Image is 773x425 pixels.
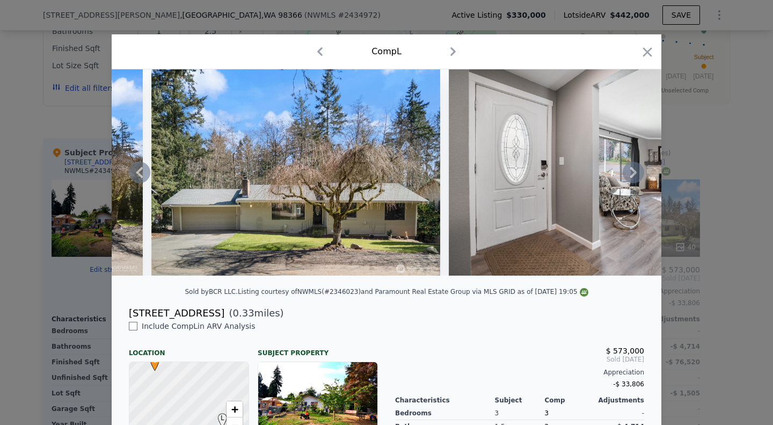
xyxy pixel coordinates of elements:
[233,307,254,319] span: 0.33
[148,356,154,363] div: •
[151,69,440,276] img: Property Img
[371,45,402,58] div: Comp L
[544,396,594,405] div: Comp
[449,69,758,276] img: Property Img
[185,288,238,296] div: Sold by BCR LLC .
[129,340,249,357] div: Location
[395,355,644,364] span: Sold [DATE]
[238,288,588,296] div: Listing courtesy of NWMLS (#2346023) and Paramount Real Estate Group via MLS GRID as of [DATE] 19:05
[544,409,549,417] span: 3
[495,396,545,405] div: Subject
[231,402,238,416] span: +
[215,413,230,423] span: L
[224,306,283,321] span: ( miles)
[395,368,644,377] div: Appreciation
[129,306,224,321] div: [STREET_ADDRESS]
[227,401,243,417] a: Zoom in
[395,407,495,420] div: Bedrooms
[580,288,588,297] img: NWMLS Logo
[395,396,495,405] div: Characteristics
[137,322,260,330] span: Include Comp L in ARV Analysis
[258,340,378,357] div: Subject Property
[495,407,545,420] div: 3
[594,396,644,405] div: Adjustments
[613,380,644,388] span: -$ 33,806
[215,413,222,420] div: L
[594,407,644,420] div: -
[606,347,644,355] span: $ 573,000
